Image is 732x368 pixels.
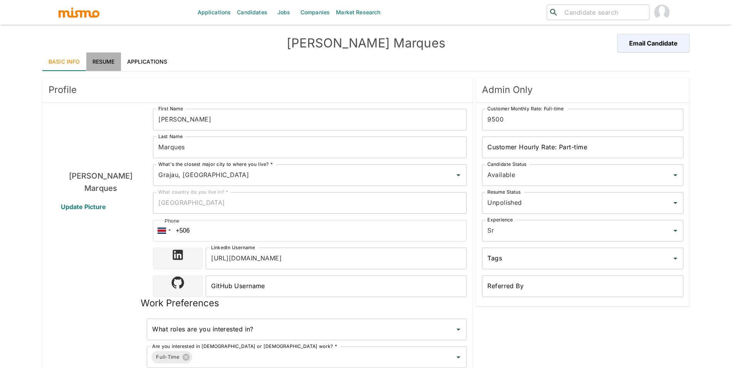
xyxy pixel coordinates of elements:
[487,161,526,167] label: Candidate Status
[158,133,183,140] label: Last Name
[482,84,683,96] span: Admin Only
[153,220,467,241] input: 1 (702) 123-4567
[453,324,464,335] button: Open
[487,189,521,195] label: Resume Status
[58,7,100,18] img: logo
[52,198,115,216] span: Update Picture
[204,35,528,51] h4: [PERSON_NAME] Marques
[487,105,564,112] label: Customer Monthly Rate: Full-time
[561,7,646,18] input: Candidate search
[453,170,464,181] button: Open
[487,216,513,223] label: Experience
[121,52,174,71] a: Applications
[158,161,273,167] label: What's the closest major city to where you live? *
[453,352,464,363] button: Open
[158,189,228,195] label: What country do you live in? *
[49,84,467,96] span: Profile
[211,244,255,251] label: LinkedIn Username
[152,343,337,349] label: Are you interested in [DEMOGRAPHIC_DATA] or [DEMOGRAPHIC_DATA] work? *
[654,5,670,20] img: Maria Lujan Ciommo
[151,351,192,363] div: Full-Time
[72,109,130,167] img: Marcus Marques
[670,253,681,264] button: Open
[158,105,183,112] label: First Name
[670,225,681,236] button: Open
[42,52,86,71] a: Basic Info
[49,170,153,194] h6: [PERSON_NAME] Marques
[617,34,690,52] button: Email Candidate
[86,52,121,71] a: Resume
[670,170,681,181] button: Open
[151,353,184,361] span: Full-Time
[153,220,173,241] div: Costa Rica: + 506
[163,217,181,225] div: Phone
[141,297,219,309] h5: Work Preferences
[670,198,681,208] button: Open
